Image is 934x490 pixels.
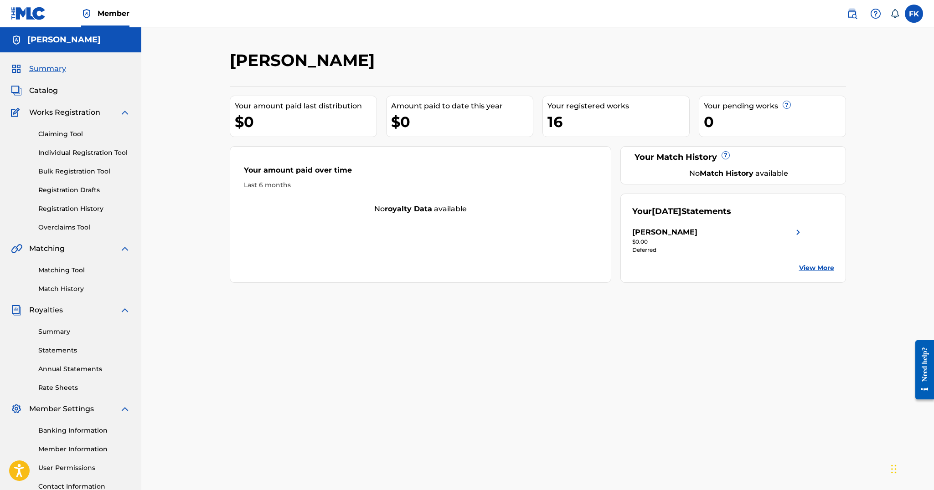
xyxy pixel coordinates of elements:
img: Summary [11,63,22,74]
div: [PERSON_NAME] [632,227,697,238]
span: ? [722,152,729,159]
a: CatalogCatalog [11,85,58,96]
a: Annual Statements [38,364,130,374]
a: Match History [38,284,130,294]
img: Royalties [11,305,22,316]
div: Help [867,5,885,23]
div: 16 [547,112,689,132]
a: Bulk Registration Tool [38,167,130,176]
iframe: Resource Center [908,333,934,406]
a: Member Information [38,444,130,454]
img: Member Settings [11,403,22,414]
span: Royalties [29,305,63,316]
div: Drag [891,455,897,483]
div: Notifications [890,9,899,18]
div: Your amount paid over time [244,165,598,180]
div: $0.00 [632,238,804,246]
iframe: Chat Widget [888,446,934,490]
img: Works Registration [11,107,23,118]
a: View More [799,263,834,273]
div: $0 [391,112,533,132]
img: right chevron icon [793,227,804,238]
a: Public Search [843,5,861,23]
img: search [846,8,857,19]
img: Top Rightsholder [81,8,92,19]
a: Banking Information [38,426,130,435]
span: ? [783,101,790,108]
img: Accounts [11,35,22,46]
strong: Match History [700,169,753,178]
h5: FEDOR KULACHKOV [27,35,101,45]
div: Your Statements [632,205,731,218]
a: Registration History [38,204,130,214]
span: Works Registration [29,107,100,118]
div: Your Match History [632,151,834,163]
a: Claiming Tool [38,129,130,139]
img: expand [119,107,130,118]
span: Member [98,8,129,19]
img: expand [119,403,130,414]
span: Catalog [29,85,58,96]
div: Your pending works [704,101,846,112]
a: Registration Drafts [38,185,130,195]
a: User Permissions [38,463,130,473]
span: [DATE] [652,206,681,216]
span: Member Settings [29,403,94,414]
img: expand [119,243,130,254]
div: Deferred [632,246,804,254]
a: Rate Sheets [38,383,130,393]
img: Catalog [11,85,22,96]
div: Last 6 months [244,180,598,190]
img: help [870,8,881,19]
a: Statements [38,346,130,355]
div: No available [230,204,611,214]
div: User Menu [905,5,923,23]
a: Overclaims Tool [38,223,130,232]
a: Individual Registration Tool [38,148,130,158]
span: Matching [29,243,65,254]
div: Your registered works [547,101,689,112]
a: Summary [38,327,130,337]
img: expand [119,305,130,316]
a: SummarySummary [11,63,66,74]
a: [PERSON_NAME]right chevron icon$0.00Deferred [632,227,804,254]
a: Matching Tool [38,265,130,275]
img: Matching [11,243,22,254]
span: Summary [29,63,66,74]
div: No available [644,168,834,179]
h2: [PERSON_NAME] [230,50,379,71]
div: $0 [235,112,377,132]
div: Your amount paid last distribution [235,101,377,112]
strong: royalty data [385,204,432,213]
div: Amount paid to date this year [391,101,533,112]
div: 0 [704,112,846,132]
img: MLC Logo [11,7,46,20]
